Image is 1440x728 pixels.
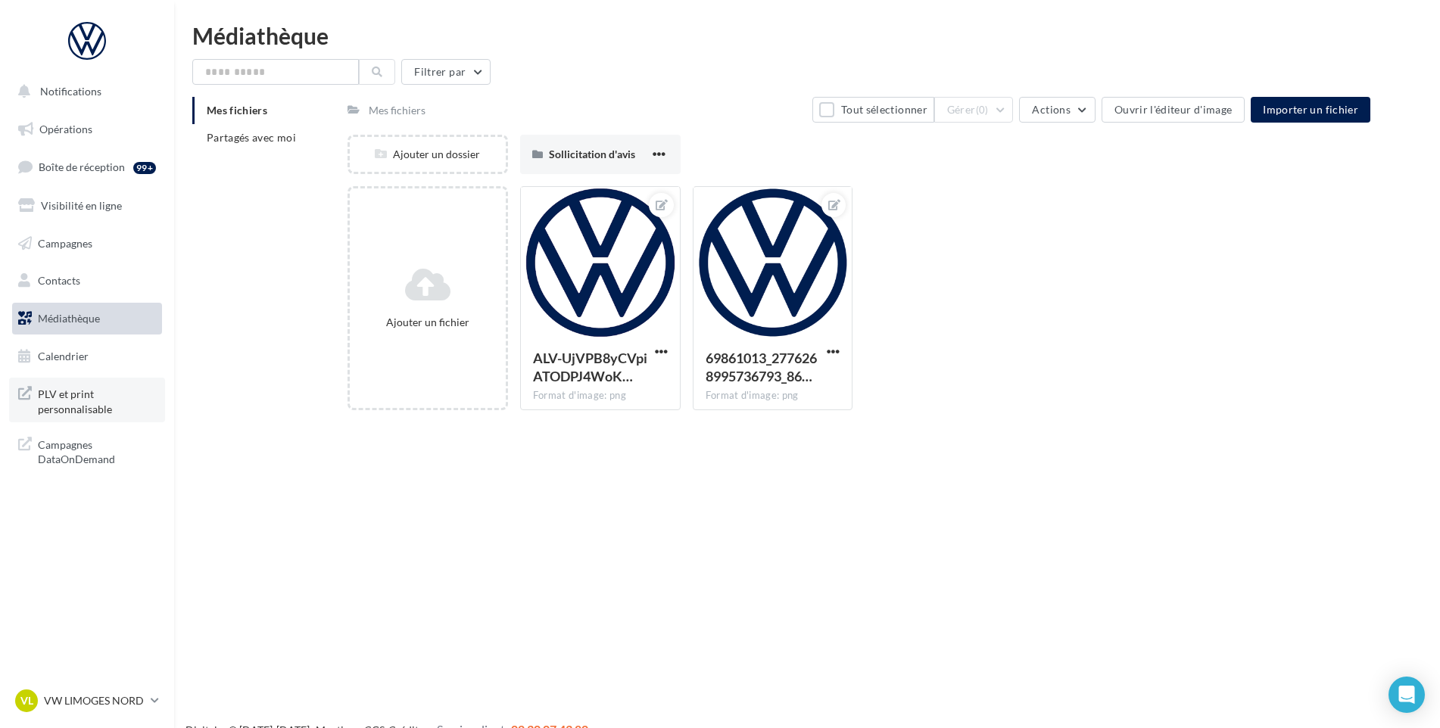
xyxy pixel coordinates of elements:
a: Visibilité en ligne [9,190,165,222]
button: Filtrer par [401,59,491,85]
div: Format d'image: png [706,389,840,403]
span: VL [20,693,33,708]
span: Calendrier [38,350,89,362]
a: Opérations [9,114,165,145]
span: Visibilité en ligne [41,199,122,212]
span: Opérations [39,123,92,135]
span: ALV-UjVPB8yCVpiATODPJ4WoKN_CltdOLE777aKPOoQo9F-rjwGMysnG [533,350,647,384]
span: Contacts [38,274,80,287]
span: Mes fichiers [207,104,267,117]
a: Calendrier [9,341,165,372]
a: Médiathèque [9,303,165,334]
div: Mes fichiers [369,103,425,118]
span: 69861013_2776268995736793_8624153081778536448_n [706,350,817,384]
span: Médiathèque [38,312,100,325]
span: PLV et print personnalisable [38,384,156,416]
span: Campagnes [38,236,92,249]
span: Importer un fichier [1263,103,1358,116]
span: Boîte de réception [39,160,125,173]
button: Importer un fichier [1251,97,1370,123]
a: Campagnes [9,228,165,260]
button: Tout sélectionner [812,97,934,123]
button: Notifications [9,76,159,107]
div: Médiathèque [192,24,1422,47]
span: Partagés avec moi [207,131,296,144]
a: VL VW LIMOGES NORD [12,686,162,715]
div: Format d'image: png [533,389,668,403]
span: Actions [1032,103,1070,116]
a: Boîte de réception99+ [9,151,165,183]
div: 99+ [133,162,156,174]
span: Campagnes DataOnDemand [38,434,156,467]
span: Notifications [40,85,101,98]
a: Campagnes DataOnDemand [9,428,165,473]
div: Open Intercom Messenger [1389,677,1425,713]
button: Gérer(0) [934,97,1014,123]
div: Ajouter un fichier [356,315,500,330]
div: Ajouter un dossier [350,147,506,162]
button: Actions [1019,97,1095,123]
a: PLV et print personnalisable [9,378,165,422]
span: Sollicitation d'avis [549,148,635,160]
a: Contacts [9,265,165,297]
button: Ouvrir l'éditeur d'image [1102,97,1245,123]
p: VW LIMOGES NORD [44,693,145,708]
span: (0) [976,104,989,116]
